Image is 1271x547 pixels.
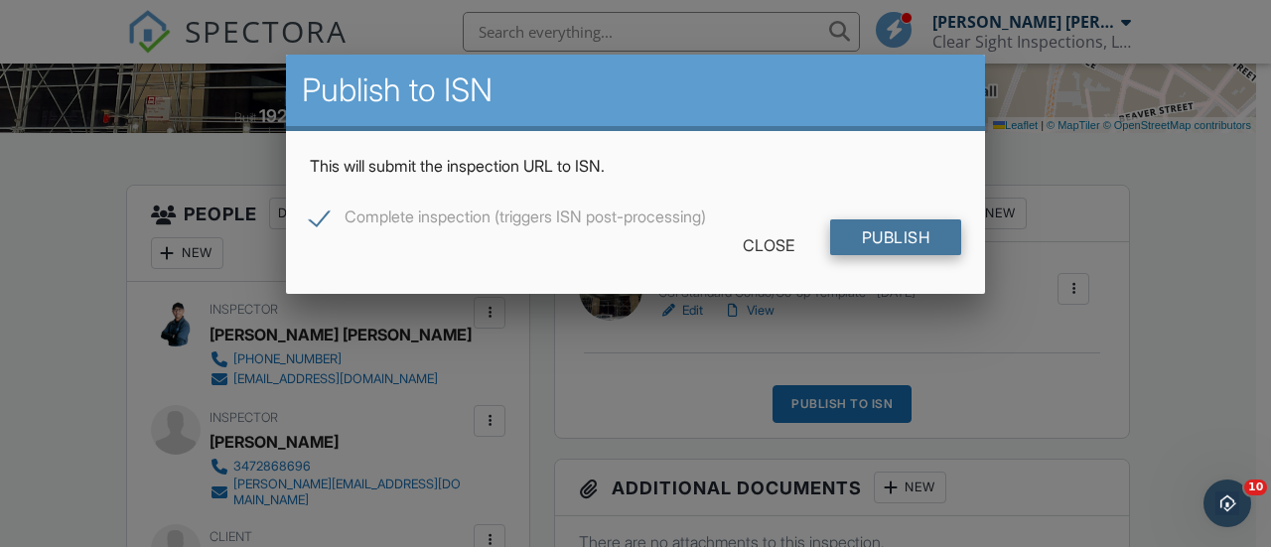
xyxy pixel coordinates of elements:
[310,155,961,177] p: This will submit the inspection URL to ISN.
[1244,479,1267,495] span: 10
[1203,479,1251,527] iframe: Intercom live chat
[830,219,962,255] input: Publish
[302,70,969,110] h2: Publish to ISN
[310,207,706,232] label: Complete inspection (triggers ISN post-processing)
[711,227,826,263] div: Close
